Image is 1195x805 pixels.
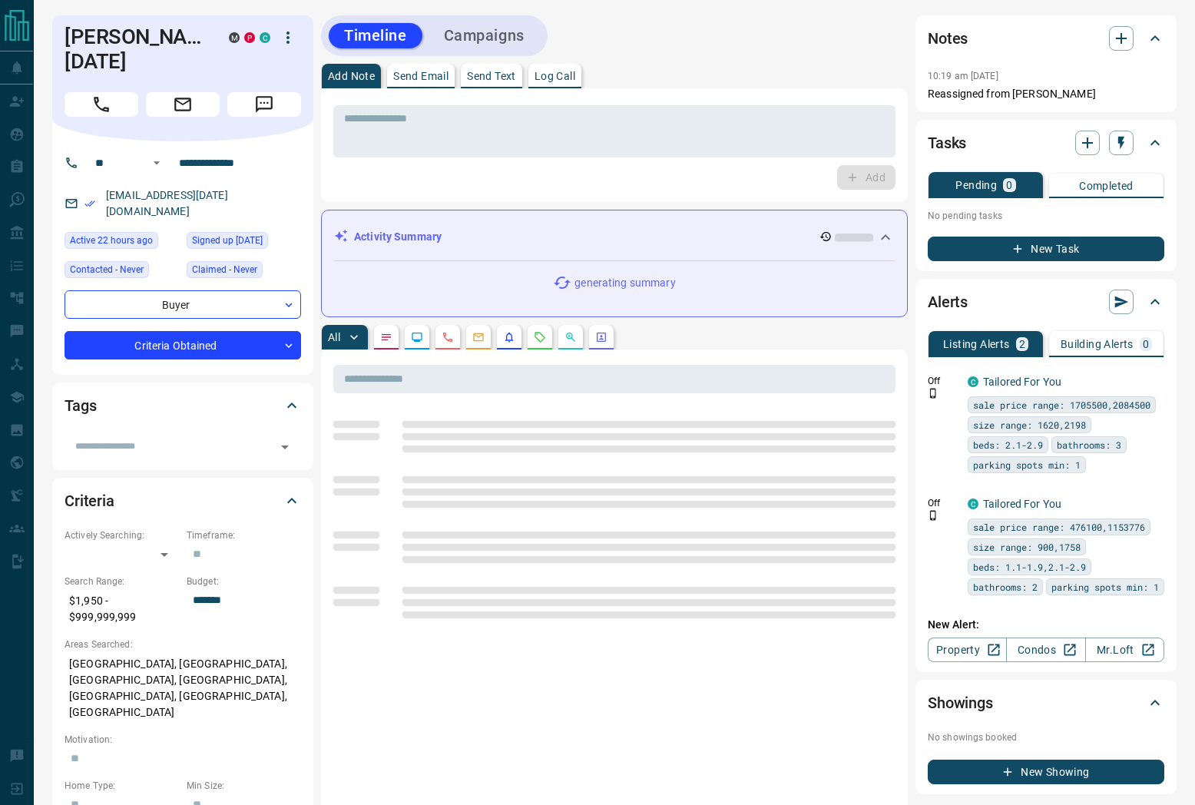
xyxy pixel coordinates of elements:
h2: Notes [928,26,968,51]
p: 2 [1019,339,1025,349]
p: No pending tasks [928,204,1164,227]
div: mrloft.ca [229,32,240,43]
span: sale price range: 476100,1153776 [973,519,1145,535]
p: 0 [1006,180,1012,190]
h2: Showings [928,691,993,715]
svg: Agent Actions [595,331,607,343]
button: Open [274,436,296,458]
div: property.ca [244,32,255,43]
p: Search Range: [65,575,179,588]
span: Signed up [DATE] [192,233,263,248]
div: Showings [928,684,1164,721]
div: Mon Sep 15 2025 [65,232,179,253]
button: Timeline [329,23,422,48]
span: parking spots min: 1 [973,457,1081,472]
p: $1,950 - $999,999,999 [65,588,179,630]
p: 10:19 am [DATE] [928,71,998,81]
span: Active 22 hours ago [70,233,153,248]
p: Building Alerts [1061,339,1134,349]
p: Motivation: [65,733,301,747]
div: condos.ca [968,376,978,387]
span: Claimed - Never [192,262,257,277]
div: Buyer [65,290,301,319]
span: beds: 1.1-1.9,2.1-2.9 [973,559,1086,575]
h2: Tags [65,393,96,418]
p: No showings booked [928,730,1164,744]
div: Notes [928,20,1164,57]
h2: Criteria [65,489,114,513]
p: Budget: [187,575,301,588]
span: size range: 1620,2198 [973,417,1086,432]
p: Timeframe: [187,528,301,542]
a: Tailored For You [983,376,1061,388]
h2: Alerts [928,290,968,314]
svg: Push Notification Only [928,510,938,521]
span: Email [146,92,220,117]
p: Completed [1079,181,1134,191]
svg: Emails [472,331,485,343]
div: Alerts [928,283,1164,320]
svg: Requests [534,331,546,343]
p: Reassigned from [PERSON_NAME] [928,86,1164,102]
p: generating summary [574,275,675,291]
p: Off [928,496,958,510]
div: Tasks [928,124,1164,161]
button: New Task [928,237,1164,261]
button: Campaigns [429,23,540,48]
p: Activity Summary [354,229,442,245]
a: Condos [1006,638,1085,662]
span: Contacted - Never [70,262,144,277]
div: Tags [65,387,301,424]
p: Log Call [535,71,575,81]
p: Off [928,374,958,388]
div: Activity Summary [334,223,895,251]
div: condos.ca [968,499,978,509]
a: Property [928,638,1007,662]
button: Open [147,154,166,172]
h1: [PERSON_NAME][DATE] [65,25,206,74]
svg: Listing Alerts [503,331,515,343]
p: Pending [955,180,997,190]
p: Add Note [328,71,375,81]
p: 0 [1143,339,1149,349]
p: Actively Searching: [65,528,179,542]
p: Home Type: [65,779,179,793]
svg: Notes [380,331,392,343]
span: beds: 2.1-2.9 [973,437,1043,452]
p: Areas Searched: [65,638,301,651]
button: New Showing [928,760,1164,784]
a: [EMAIL_ADDRESS][DATE][DOMAIN_NAME] [106,189,228,217]
span: sale price range: 1705500,2084500 [973,397,1150,412]
a: Tailored For You [983,498,1061,510]
div: condos.ca [260,32,270,43]
p: [GEOGRAPHIC_DATA], [GEOGRAPHIC_DATA], [GEOGRAPHIC_DATA], [GEOGRAPHIC_DATA], [GEOGRAPHIC_DATA], [G... [65,651,301,725]
span: parking spots min: 1 [1051,579,1159,595]
div: Thu Apr 14 2016 [187,232,301,253]
span: bathrooms: 2 [973,579,1038,595]
p: Min Size: [187,779,301,793]
p: Listing Alerts [943,339,1010,349]
h2: Tasks [928,131,966,155]
p: Send Email [393,71,449,81]
svg: Calls [442,331,454,343]
span: Call [65,92,138,117]
svg: Lead Browsing Activity [411,331,423,343]
p: New Alert: [928,617,1164,633]
svg: Push Notification Only [928,388,938,399]
span: size range: 900,1758 [973,539,1081,555]
span: Message [227,92,301,117]
div: Criteria Obtained [65,331,301,359]
p: All [328,332,340,343]
p: Send Text [467,71,516,81]
span: bathrooms: 3 [1057,437,1121,452]
svg: Email Verified [84,198,95,209]
div: Criteria [65,482,301,519]
a: Mr.Loft [1085,638,1164,662]
svg: Opportunities [564,331,577,343]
